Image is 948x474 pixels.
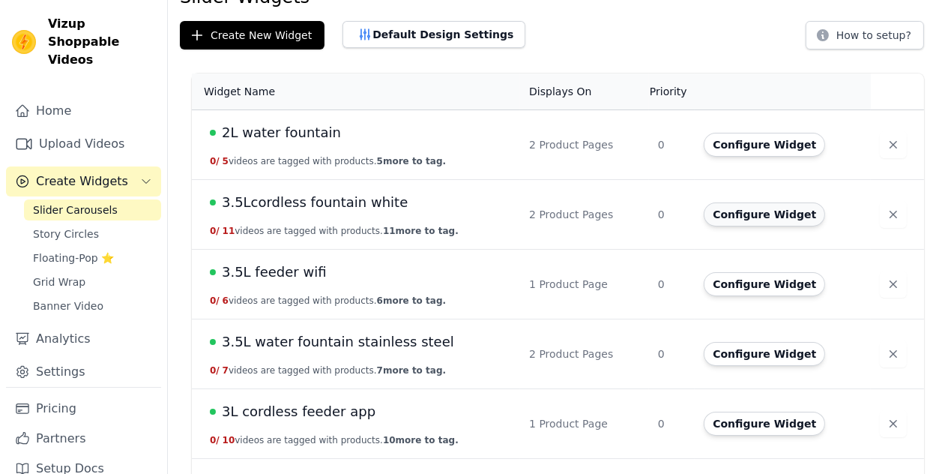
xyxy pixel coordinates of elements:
button: Delete widget [880,410,907,437]
span: 3.5L feeder wifi [222,262,327,283]
button: Delete widget [880,201,907,228]
td: 0 [649,250,695,319]
span: Live Published [210,269,216,275]
button: 0/ 6videos are tagged with products.6more to tag. [210,295,446,307]
a: Home [6,96,161,126]
span: Floating-Pop ⭐ [33,250,114,265]
a: Slider Carousels [24,199,161,220]
div: 1 Product Page [529,277,640,292]
span: 3.5Lcordless fountain white [222,192,408,213]
span: 11 [223,226,235,236]
button: Delete widget [880,340,907,367]
button: Create Widgets [6,166,161,196]
img: tab_domain_overview_orange.svg [61,88,73,100]
span: 6 [223,295,229,306]
img: logo_orange.svg [24,24,36,36]
button: Configure Widget [704,202,825,226]
img: website_grey.svg [24,39,36,52]
span: Live Published [210,130,216,136]
button: 0/ 11videos are tagged with products.11more to tag. [210,225,459,237]
button: 0/ 5videos are tagged with products.5more to tag. [210,155,446,167]
span: Slider Carousels [33,202,118,217]
button: Create New Widget [180,21,324,49]
img: tab_keywords_by_traffic_grey.svg [153,88,165,100]
div: 2 Product Pages [529,137,640,152]
span: Create Widgets [36,172,128,190]
button: 0/ 10videos are tagged with products.10more to tag. [210,434,459,446]
span: 0 / [210,365,220,376]
span: 7 more to tag. [377,365,446,376]
a: Grid Wrap [24,271,161,292]
td: 0 [649,180,695,250]
button: How to setup? [806,21,924,49]
button: Configure Widget [704,272,825,296]
button: 0/ 7videos are tagged with products.7more to tag. [210,364,446,376]
a: Upload Videos [6,129,161,159]
td: 0 [649,389,695,459]
span: Live Published [210,409,216,415]
button: Configure Widget [704,133,825,157]
th: Priority [649,73,695,110]
a: Banner Video [24,295,161,316]
span: Banner Video [33,298,103,313]
span: 6 more to tag. [377,295,446,306]
span: 2L water fountain [222,122,341,143]
span: 7 [223,365,229,376]
a: Partners [6,424,161,454]
span: Live Published [210,339,216,345]
img: Vizup [12,30,36,54]
a: Story Circles [24,223,161,244]
div: 域名: [DOMAIN_NAME] [39,39,152,52]
a: Floating-Pop ⭐ [24,247,161,268]
button: Configure Widget [704,412,825,436]
span: 10 [223,435,235,445]
span: Vizup Shoppable Videos [48,15,155,69]
button: Delete widget [880,271,907,298]
a: How to setup? [806,31,924,46]
th: Widget Name [192,73,520,110]
span: Grid Wrap [33,274,85,289]
a: Settings [6,357,161,387]
div: 1 Product Page [529,416,640,431]
button: Default Design Settings [342,21,525,48]
div: v 4.0.25 [42,24,73,36]
a: Analytics [6,324,161,354]
span: 0 / [210,156,220,166]
span: 3L cordless feeder app [222,401,375,422]
div: 域名概述 [77,90,115,100]
span: 5 [223,156,229,166]
span: 0 / [210,295,220,306]
span: 0 / [210,435,220,445]
td: 0 [649,319,695,389]
span: 10 more to tag. [383,435,459,445]
div: 2 Product Pages [529,207,640,222]
span: Live Published [210,199,216,205]
span: 11 more to tag. [383,226,459,236]
span: 3.5L water fountain stainless steel [222,331,454,352]
span: 0 / [210,226,220,236]
th: Displays On [520,73,649,110]
div: 关键词（按流量） [169,90,247,100]
button: Configure Widget [704,342,825,366]
span: Story Circles [33,226,99,241]
button: Delete widget [880,131,907,158]
span: 5 more to tag. [377,156,446,166]
div: 2 Product Pages [529,346,640,361]
td: 0 [649,110,695,180]
a: Pricing [6,394,161,424]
